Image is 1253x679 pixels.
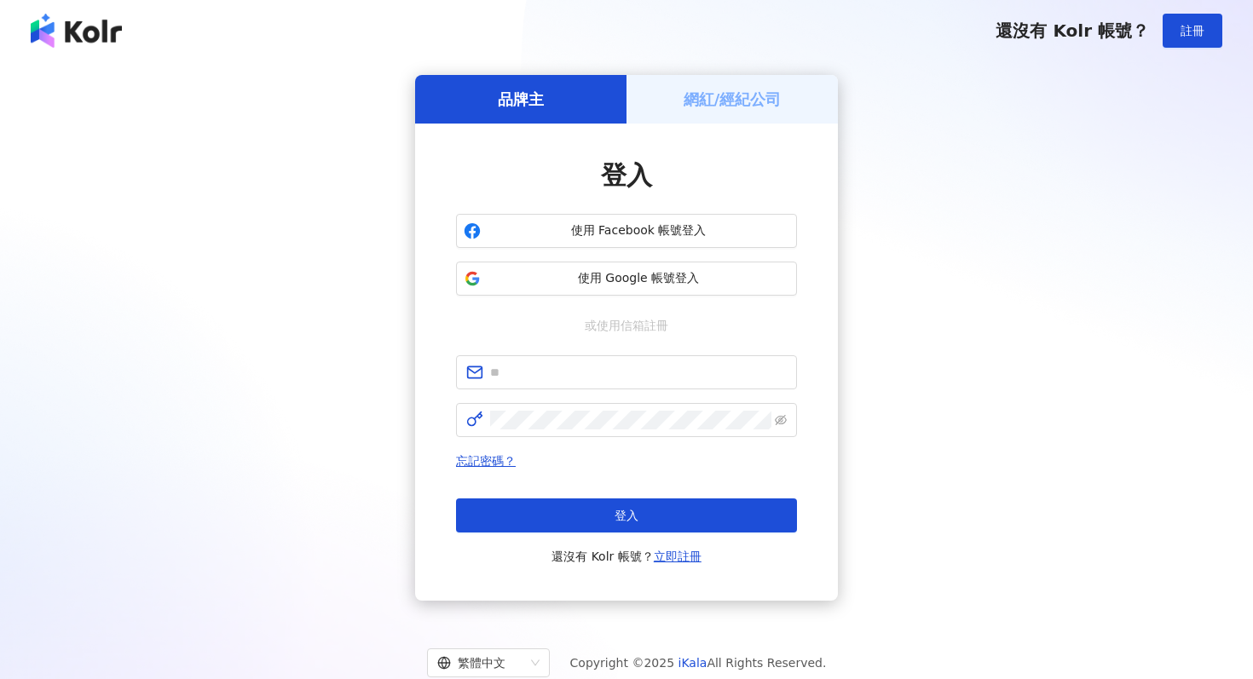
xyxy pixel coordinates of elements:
[1181,24,1204,37] span: 註冊
[31,14,122,48] img: logo
[1163,14,1222,48] button: 註冊
[437,649,524,676] div: 繁體中文
[488,270,789,287] span: 使用 Google 帳號登入
[456,262,797,296] button: 使用 Google 帳號登入
[573,316,680,335] span: 或使用信箱註冊
[996,20,1149,41] span: 還沒有 Kolr 帳號？
[615,509,638,522] span: 登入
[488,222,789,239] span: 使用 Facebook 帳號登入
[456,454,516,468] a: 忘記密碼？
[654,550,702,563] a: 立即註冊
[678,656,707,670] a: iKala
[601,160,652,190] span: 登入
[775,414,787,426] span: eye-invisible
[456,498,797,532] button: 登入
[684,89,782,110] h5: 網紅/經紀公司
[498,89,544,110] h5: 品牌主
[551,546,702,567] span: 還沒有 Kolr 帳號？
[570,653,827,673] span: Copyright © 2025 All Rights Reserved.
[456,214,797,248] button: 使用 Facebook 帳號登入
